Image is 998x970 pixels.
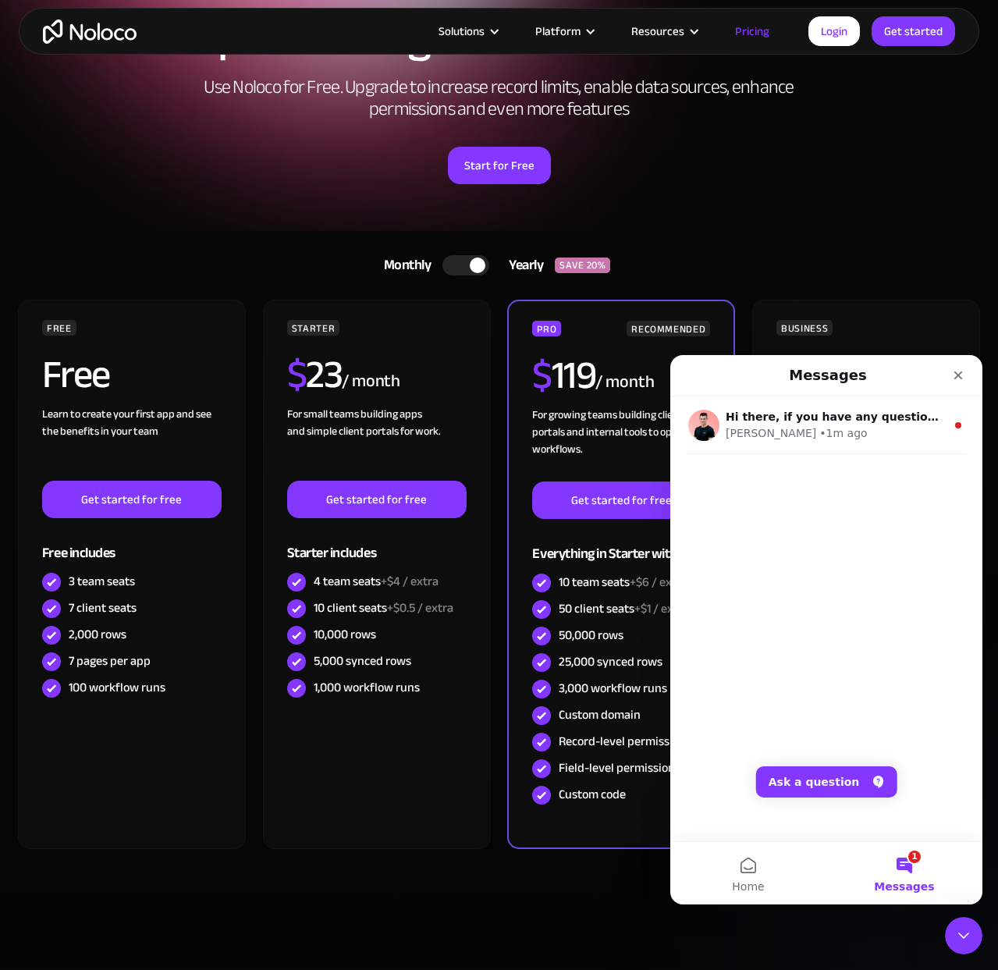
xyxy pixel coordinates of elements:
[535,21,581,41] div: Platform
[314,679,420,696] div: 1,000 workflow runs
[532,339,552,412] span: $
[287,355,343,394] h2: 23
[559,574,687,591] div: 10 team seats
[42,355,110,394] h2: Free
[204,526,264,537] span: Messages
[287,518,467,569] div: Starter includes
[314,599,453,616] div: 10 client seats
[532,481,710,519] a: Get started for free
[419,21,516,41] div: Solutions
[342,369,400,394] div: / month
[612,21,716,41] div: Resources
[516,21,612,41] div: Platform
[631,21,684,41] div: Resources
[559,733,691,750] div: Record-level permissions
[69,599,137,616] div: 7 client seats
[69,573,135,590] div: 3 team seats
[532,321,561,336] div: PRO
[630,570,687,594] span: +$6 / extra
[314,573,439,590] div: 4 team seats
[43,20,137,44] a: home
[364,254,443,277] div: Monthly
[439,21,485,41] div: Solutions
[489,254,555,277] div: Yearly
[69,679,165,696] div: 100 workflow runs
[559,653,662,670] div: 25,000 synced rows
[69,652,151,670] div: 7 pages per app
[287,481,467,518] a: Get started for free
[287,320,339,336] div: STARTER
[559,706,641,723] div: Custom domain
[776,320,833,336] div: BUSINESS
[69,626,126,643] div: 2,000 rows
[42,481,222,518] a: Get started for free
[156,487,312,549] button: Messages
[149,70,197,87] div: • 1m ago
[808,16,860,46] a: Login
[55,70,146,87] div: [PERSON_NAME]
[387,596,453,620] span: +$0.5 / extra
[42,518,222,569] div: Free includes
[872,16,955,46] a: Get started
[595,370,654,395] div: / month
[559,786,626,803] div: Custom code
[42,406,222,481] div: Learn to create your first app and see the benefits in your team ‍
[559,680,667,697] div: 3,000 workflow runs
[532,407,710,481] div: For growing teams building client portals and internal tools to optimize workflows.
[287,338,307,411] span: $
[287,406,467,481] div: For small teams building apps and simple client portals for work. ‍
[559,759,680,776] div: Field-level permissions
[42,320,76,336] div: FREE
[776,338,796,411] span: $
[627,321,710,336] div: RECOMMENDED
[559,627,623,644] div: 50,000 rows
[716,21,789,41] a: Pricing
[532,356,595,395] h2: 119
[62,526,94,537] span: Home
[670,355,982,904] iframe: To enrich screen reader interactions, please activate Accessibility in Grammarly extension settings
[448,147,551,184] a: Start for Free
[559,600,689,617] div: 50 client seats
[381,570,439,593] span: +$4 / extra
[532,519,710,570] div: Everything in Starter with
[55,55,625,68] span: Hi there, if you have any questions about our pricing, just let us know! [GEOGRAPHIC_DATA]
[945,917,982,954] iframe: To enrich screen reader interactions, please activate Accessibility in Grammarly extension settings
[314,652,411,670] div: 5,000 synced rows
[634,597,689,620] span: +$1 / extra
[187,76,812,120] h2: Use Noloco for Free. Upgrade to increase record limits, enable data sources, enhance permissions ...
[314,626,376,643] div: 10,000 rows
[555,258,610,273] div: SAVE 20%
[86,411,227,442] button: Ask a question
